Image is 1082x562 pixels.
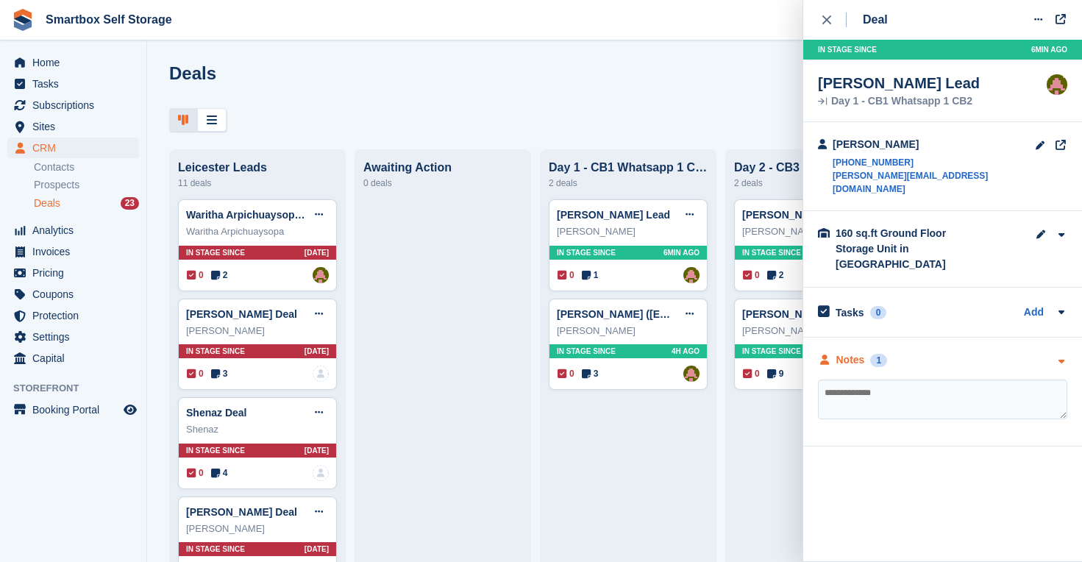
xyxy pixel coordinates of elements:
span: 0 [187,367,204,380]
span: In stage since [742,346,801,357]
a: Preview store [121,401,139,419]
span: [DATE] [305,445,329,456]
div: 0 [870,306,887,319]
span: Pricing [32,263,121,283]
div: Notes [836,352,865,368]
span: Subscriptions [32,95,121,115]
span: Invoices [32,241,121,262]
div: 11 deals [178,174,337,192]
a: Contacts [34,160,139,174]
span: 9 [767,367,784,380]
span: Deals [34,196,60,210]
span: 0 [558,268,574,282]
a: menu [7,399,139,420]
span: 0 [187,268,204,282]
a: Prospects [34,177,139,193]
img: Alex Selenitsas [683,366,700,382]
a: [PERSON_NAME] Deal [186,506,297,518]
span: Prospects [34,178,79,192]
div: [PERSON_NAME] Lead [818,74,980,92]
a: [PERSON_NAME][EMAIL_ADDRESS][DOMAIN_NAME] [833,169,1035,196]
span: 6MIN AGO [663,247,700,258]
div: [PERSON_NAME] [186,522,329,536]
span: Coupons [32,284,121,305]
span: In stage since [742,247,801,258]
a: menu [7,116,139,137]
span: 2 [767,268,784,282]
span: 1 [582,268,599,282]
span: Home [32,52,121,73]
div: [PERSON_NAME] [557,224,700,239]
a: [PERSON_NAME] [742,209,828,221]
div: [PERSON_NAME] [186,324,329,338]
img: stora-icon-8386f47178a22dfd0bd8f6a31ec36ba5ce8667c1dd55bd0f319d3a0aa187defe.svg [12,9,34,31]
div: 2 deals [549,174,708,192]
a: menu [7,305,139,326]
a: menu [7,327,139,347]
span: 6MIN AGO [1031,44,1067,55]
span: [DATE] [305,346,329,357]
a: Shenaz Deal [186,407,246,419]
div: 160 sq.ft Ground Floor Storage Unit in [GEOGRAPHIC_DATA] [836,226,983,272]
a: menu [7,220,139,241]
div: Shenaz [186,422,329,437]
span: In stage since [186,247,245,258]
span: In stage since [557,346,616,357]
span: 3 [582,367,599,380]
span: [DATE] [305,247,329,258]
a: [PHONE_NUMBER] [833,156,1035,169]
a: menu [7,241,139,262]
h2: Tasks [836,306,864,319]
div: Day 1 - CB1 Whatsapp 1 CB2 [818,96,980,107]
span: 4H AGO [672,346,700,357]
span: 0 [187,466,204,480]
a: menu [7,52,139,73]
span: 0 [743,367,760,380]
span: Storefront [13,381,146,396]
a: Smartbox Self Storage [40,7,178,32]
span: 0 [743,268,760,282]
h1: Deals [169,63,216,83]
div: 2 deals [734,174,893,192]
a: Add [1024,305,1044,321]
img: Alex Selenitsas [683,267,700,283]
span: Protection [32,305,121,326]
img: Alex Selenitsas [1047,74,1067,95]
a: Waritha Arpichuaysopa Deal [186,209,325,221]
div: Waritha Arpichuaysopa [186,224,329,239]
span: Tasks [32,74,121,94]
a: menu [7,284,139,305]
img: deal-assignee-blank [313,465,329,481]
a: Deals 23 [34,196,139,211]
img: Alex Selenitsas [313,267,329,283]
img: deal-assignee-blank [313,366,329,382]
span: In stage since [186,445,245,456]
div: Day 1 - CB1 Whatsapp 1 CB2 [549,161,708,174]
span: 3 [211,367,228,380]
span: Analytics [32,220,121,241]
a: menu [7,74,139,94]
span: 0 [558,367,574,380]
span: Booking Portal [32,399,121,420]
span: In stage since [818,44,877,55]
span: Sites [32,116,121,137]
a: [PERSON_NAME] Deal [186,308,297,320]
span: In stage since [186,544,245,555]
a: menu [7,138,139,158]
div: [PERSON_NAME] [742,324,885,338]
div: 0 deals [363,174,522,192]
a: [PERSON_NAME] ([EMAIL_ADDRESS][DOMAIN_NAME]) Deal [557,308,857,320]
a: menu [7,348,139,369]
div: Deal [863,11,888,29]
span: In stage since [557,247,616,258]
div: Leicester Leads [178,161,337,174]
span: 2 [211,268,228,282]
span: In stage since [186,346,245,357]
div: Awaiting Action [363,161,522,174]
span: Settings [32,327,121,347]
